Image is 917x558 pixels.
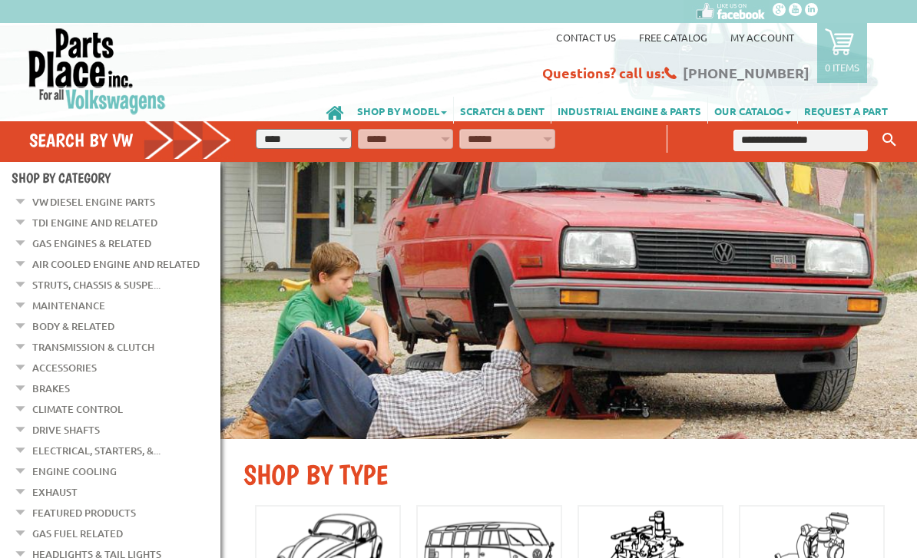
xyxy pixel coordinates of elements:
a: Electrical, Starters, &... [32,441,161,461]
h4: Shop By Category [12,170,220,186]
a: Featured Products [32,503,136,523]
a: Drive Shafts [32,420,100,440]
button: Keyword Search [878,127,901,153]
a: Gas Engines & Related [32,233,151,253]
a: Accessories [32,358,97,378]
img: Parts Place Inc! [27,27,167,115]
a: Maintenance [32,296,105,315]
a: SHOP BY MODEL [351,97,453,124]
a: Free Catalog [639,31,707,44]
a: REQUEST A PART [798,97,894,124]
a: INDUSTRIAL ENGINE & PARTS [551,97,707,124]
a: Exhaust [32,482,78,502]
a: Transmission & Clutch [32,337,154,357]
p: 0 items [825,61,859,74]
a: Engine Cooling [32,461,117,481]
a: Body & Related [32,316,114,336]
a: TDI Engine and Related [32,213,157,233]
h2: SHOP BY TYPE [243,458,894,491]
a: Brakes [32,378,70,398]
a: My Account [730,31,794,44]
a: Gas Fuel Related [32,523,123,543]
a: OUR CATALOG [708,97,797,124]
a: SCRATCH & DENT [454,97,551,124]
a: Contact us [556,31,616,44]
a: Climate Control [32,399,123,419]
a: Struts, Chassis & Suspe... [32,275,161,295]
a: 0 items [817,23,867,83]
a: VW Diesel Engine Parts [32,192,155,212]
img: First slide [900x500] [220,162,917,439]
a: Air Cooled Engine and Related [32,254,200,274]
h4: Search by VW [29,129,232,151]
